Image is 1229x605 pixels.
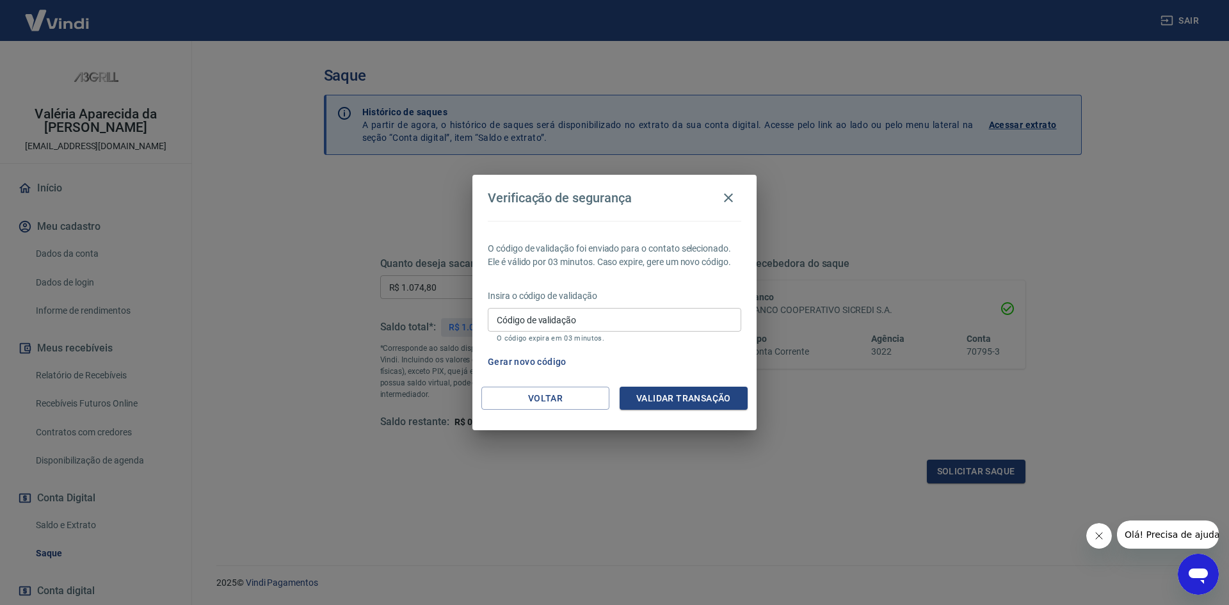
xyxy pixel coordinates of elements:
p: Insira o código de validação [488,289,741,303]
button: Validar transação [620,387,748,410]
iframe: Fechar mensagem [1086,523,1112,549]
p: O código expira em 03 minutos. [497,334,732,343]
span: Olá! Precisa de ajuda? [8,9,108,19]
p: O código de validação foi enviado para o contato selecionado. Ele é válido por 03 minutos. Caso e... [488,242,741,269]
iframe: Botão para abrir a janela de mensagens [1178,554,1219,595]
iframe: Mensagem da empresa [1117,520,1219,549]
button: Gerar novo código [483,350,572,374]
h4: Verificação de segurança [488,190,632,206]
button: Voltar [481,387,609,410]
